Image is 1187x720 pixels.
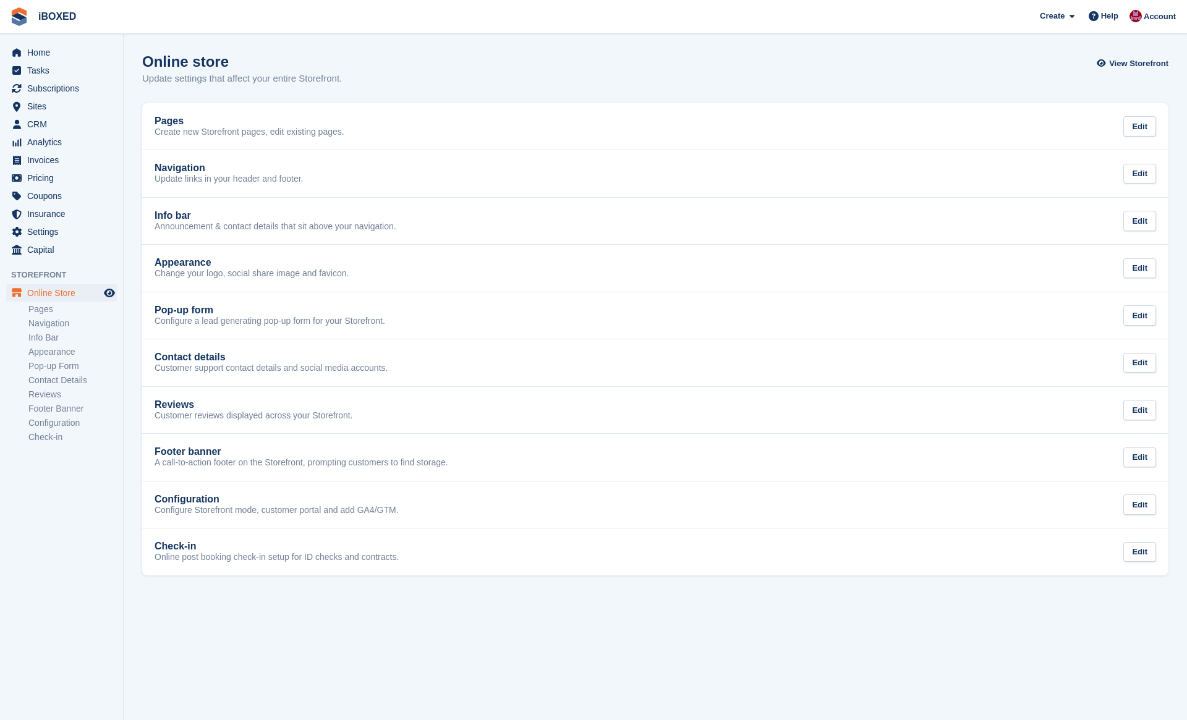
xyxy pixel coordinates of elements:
a: Reviews [28,389,117,400]
h2: Configuration [155,494,219,505]
div: Edit [1123,211,1156,231]
h2: Pages [155,116,184,127]
a: Configuration Configure Storefront mode, customer portal and add GA4/GTM. Edit [142,481,1168,528]
a: Footer banner A call-to-action footer on the Storefront, prompting customers to find storage. Edit [142,434,1168,481]
a: Info Bar [28,332,117,344]
a: Pages Create new Storefront pages, edit existing pages. Edit [142,103,1168,150]
a: menu [6,223,117,240]
p: Customer support contact details and social media accounts. [155,363,388,374]
span: CRM [27,116,101,133]
p: Update links in your header and footer. [155,174,304,185]
span: Account [1144,11,1176,23]
span: Insurance [27,205,101,222]
a: Check-in Online post booking check-in setup for ID checks and contracts. Edit [142,528,1168,575]
a: Appearance [28,346,117,358]
a: menu [6,169,117,187]
span: Create [1040,10,1065,22]
a: menu [6,44,117,61]
a: Preview store [102,286,117,300]
img: Amanda Forder [1130,10,1142,22]
a: View Storefront [1100,53,1168,74]
span: Settings [27,223,101,240]
a: menu [6,62,117,79]
a: Navigation [28,318,117,329]
p: Update settings that affect your entire Storefront. [142,72,342,86]
span: View Storefront [1109,57,1168,70]
div: Edit [1123,164,1156,184]
a: Appearance Change your logo, social share image and favicon. Edit [142,245,1168,292]
h2: Navigation [155,163,205,174]
a: Contact details Customer support contact details and social media accounts. Edit [142,339,1168,386]
span: Pricing [27,169,101,187]
a: menu [6,98,117,115]
a: Info bar Announcement & contact details that sit above your navigation. Edit [142,198,1168,245]
a: menu [6,151,117,169]
p: A call-to-action footer on the Storefront, prompting customers to find storage. [155,457,448,468]
div: Edit [1123,305,1156,326]
a: menu [6,284,117,302]
p: Announcement & contact details that sit above your navigation. [155,221,396,232]
img: stora-icon-8386f47178a22dfd0bd8f6a31ec36ba5ce8667c1dd55bd0f319d3a0aa187defe.svg [10,7,28,26]
a: menu [6,187,117,205]
span: Invoices [27,151,101,169]
a: Pop-up Form [28,360,117,372]
h2: Contact details [155,352,226,363]
p: Configure a lead generating pop-up form for your Storefront. [155,316,385,327]
a: iBOXED [33,6,81,27]
a: menu [6,241,117,258]
p: Change your logo, social share image and favicon. [155,268,349,279]
h2: Check-in [155,541,197,552]
span: Online Store [27,284,101,302]
span: Storefront [11,269,123,281]
p: Create new Storefront pages, edit existing pages. [155,127,344,138]
h2: Appearance [155,257,211,268]
span: Home [27,44,101,61]
p: Customer reviews displayed across your Storefront. [155,410,353,421]
h2: Footer banner [155,446,221,457]
h2: Pop-up form [155,305,213,316]
h1: Online store [142,53,342,70]
h2: Info bar [155,210,191,221]
a: menu [6,80,117,97]
span: Sites [27,98,101,115]
a: Contact Details [28,375,117,386]
div: Edit [1123,353,1156,373]
div: Edit [1123,116,1156,137]
a: Navigation Update links in your header and footer. Edit [142,150,1168,197]
span: Capital [27,241,101,258]
span: Coupons [27,187,101,205]
a: Pages [28,303,117,315]
div: Edit [1123,258,1156,279]
div: Edit [1123,542,1156,562]
div: Edit [1123,400,1156,420]
a: Configuration [28,417,117,429]
a: menu [6,133,117,151]
a: menu [6,116,117,133]
a: menu [6,205,117,222]
a: Pop-up form Configure a lead generating pop-up form for your Storefront. Edit [142,292,1168,339]
span: Subscriptions [27,80,101,97]
a: Reviews Customer reviews displayed across your Storefront. Edit [142,387,1168,434]
div: Edit [1123,494,1156,515]
p: Online post booking check-in setup for ID checks and contracts. [155,552,399,563]
span: Tasks [27,62,101,79]
div: Edit [1123,447,1156,468]
span: Analytics [27,133,101,151]
p: Configure Storefront mode, customer portal and add GA4/GTM. [155,505,399,516]
a: Footer Banner [28,403,117,415]
a: Check-in [28,431,117,443]
span: Help [1101,10,1118,22]
h2: Reviews [155,399,194,410]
